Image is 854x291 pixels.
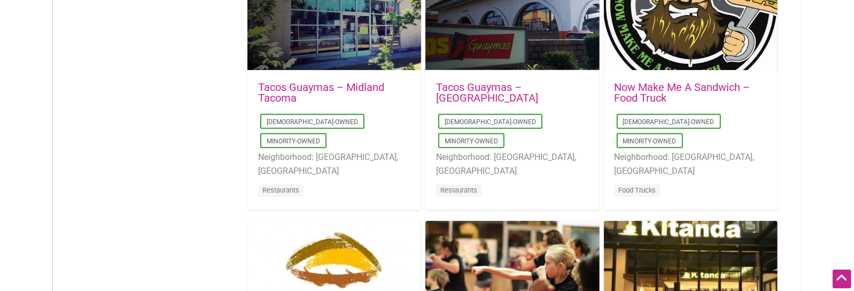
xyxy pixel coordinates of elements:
[440,186,477,194] a: Restaurants
[445,118,536,126] a: [DEMOGRAPHIC_DATA]-Owned
[615,81,750,104] a: Now Make Me A Sandwich – Food Truck
[267,118,358,126] a: [DEMOGRAPHIC_DATA]-Owned
[445,137,498,145] a: Minority-Owned
[619,186,656,194] a: Food Trucks
[623,137,677,145] a: Minority-Owned
[258,150,410,178] li: Neighborhood: [GEOGRAPHIC_DATA], [GEOGRAPHIC_DATA]
[267,137,320,145] a: Minority-Owned
[833,270,851,288] div: Scroll Back to Top
[436,150,588,178] li: Neighborhood: [GEOGRAPHIC_DATA], [GEOGRAPHIC_DATA]
[623,118,715,126] a: [DEMOGRAPHIC_DATA]-Owned
[615,150,767,178] li: Neighborhood: [GEOGRAPHIC_DATA], [GEOGRAPHIC_DATA]
[262,186,299,194] a: Restaurants
[258,81,384,104] a: Tacos Guaymas – Midland Tacoma
[436,81,538,104] a: Tacos Guaymas – [GEOGRAPHIC_DATA]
